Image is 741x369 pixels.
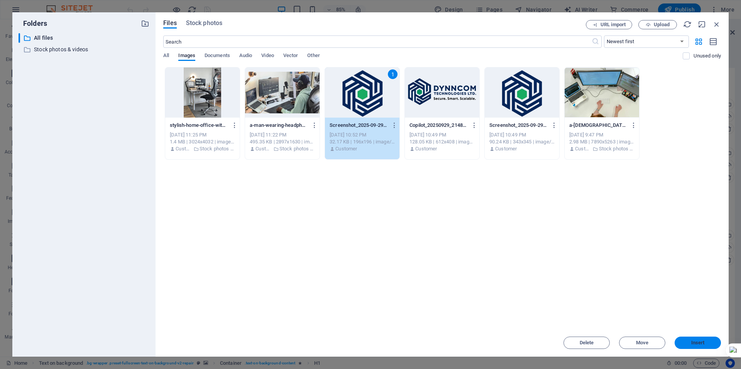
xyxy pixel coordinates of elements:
[205,51,230,62] span: Documents
[580,340,594,345] span: Delete
[409,122,467,129] p: Copilot_20250929_214806-logo_landscape-removebg-preview-cjLGMCJid_X9hYSRBJshpg.png
[19,45,149,54] div: Stock photos & videos
[569,138,634,145] div: 2.98 MB | 7890x5263 | image/jpeg
[261,51,274,62] span: Video
[619,337,665,349] button: Move
[250,122,308,129] p: a-man-wearing-headphones-working-at-a-desk-with-various-electronic-devices-showcasing-a-modern-ho...
[163,19,177,28] span: Files
[694,52,721,59] p: Displays only files that are not in use on the website. Files added during this session can still...
[563,337,610,349] button: Delete
[636,340,648,345] span: Move
[495,145,517,152] p: Customer
[489,138,555,145] div: 90.24 KB | 343x345 | image/png
[409,138,475,145] div: 128.05 KB | 612x408 | image/png
[569,122,627,129] p: a-female-software-engineer-coding-on-dual-monitors-and-a-laptop-in-an-office-setting-Ap-Oh7yUzgzv...
[415,145,437,152] p: Customer
[141,19,149,28] i: Create new folder
[170,122,228,129] p: stylish-home-office-with-ergonomic-chair-desk-laptop-and-motivational-screens-f4AXbWQZ0sjZ-Y9o_hQ...
[200,145,235,152] p: Stock photos & videos
[170,145,235,152] div: By: Customer | Folder: Stock photos & videos
[279,145,315,152] p: Stock photos & videos
[170,131,235,138] div: [DATE] 11:25 PM
[186,19,222,28] span: Stock photos
[34,34,135,42] p: All files
[283,51,298,62] span: Vector
[163,35,591,48] input: Search
[250,131,315,138] div: [DATE] 11:22 PM
[683,20,692,29] i: Reload
[691,340,705,345] span: Insert
[34,45,135,54] p: Stock photos & videos
[409,131,475,138] div: [DATE] 10:49 PM
[675,337,721,349] button: Insert
[586,20,632,29] button: URL import
[330,131,395,138] div: [DATE] 10:52 PM
[170,138,235,145] div: 1.4 MB | 3024x4032 | image/jpeg
[489,122,547,129] p: Screenshot_2025-09-29_104527-logo_only-removebg-preview-ggHwOUcmuOG86gm3pGlZSw.png
[698,20,706,29] i: Minimize
[163,51,169,62] span: All
[575,145,590,152] p: Customer
[569,131,634,138] div: [DATE] 9:47 PM
[255,145,271,152] p: Customer
[19,33,20,43] div: ​
[330,138,395,145] div: 32.17 KB | 196x196 | image/png
[176,145,191,152] p: Customer
[178,51,195,62] span: Images
[601,22,626,27] span: URL import
[330,122,387,129] p: Screenshot_2025-09-29_104527-logo_only-removebg-preview-ggHwOUcmuOG86gm3pGlZSw-XgSUT87bAxTUawu5hv...
[599,145,634,152] p: Stock photos & videos
[250,138,315,145] div: 495.35 KB | 2897x1630 | image/jpeg
[388,69,398,79] div: 1
[239,51,252,62] span: Audio
[654,22,670,27] span: Upload
[19,19,47,29] p: Folders
[489,131,555,138] div: [DATE] 10:49 PM
[638,20,677,29] button: Upload
[712,20,721,29] i: Close
[250,145,315,152] div: By: Customer | Folder: Stock photos & videos
[307,51,320,62] span: Other
[335,145,357,152] p: Customer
